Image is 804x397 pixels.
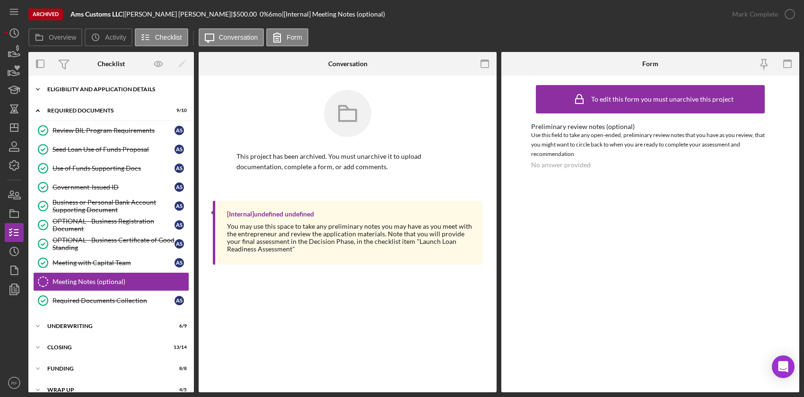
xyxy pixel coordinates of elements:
[175,182,184,192] div: A S
[328,60,367,68] div: Conversation
[287,34,302,41] label: Form
[52,164,175,172] div: Use of Funds Supporting Docs
[105,34,126,41] label: Activity
[266,28,308,46] button: Form
[52,297,175,304] div: Required Documents Collection
[70,10,124,18] div: |
[52,183,175,191] div: Government-Issued ID
[642,60,658,68] div: Form
[282,10,385,18] div: | [Internal] Meeting Notes (optional)
[260,10,269,18] div: 0 %
[33,291,189,310] a: Required Documents CollectionAS
[33,253,189,272] a: Meeting with Capital TeamAS
[28,9,63,20] div: Archived
[591,95,734,103] div: To edit this form you must unarchive this project
[227,210,314,218] div: [Internal] undefined undefined
[170,366,187,371] div: 8 / 8
[175,201,184,211] div: A S
[52,259,175,267] div: Meeting with Capital Team
[219,34,258,41] label: Conversation
[175,145,184,154] div: A S
[5,373,24,392] button: RF
[175,220,184,230] div: A S
[52,198,175,214] div: Business or Personal Bank Account Supporting Document
[236,151,459,173] p: This project has been archived. You must unarchive it to upload documentation, complete a form, o...
[170,323,187,329] div: 6 / 9
[155,34,182,41] label: Checklist
[28,28,82,46] button: Overview
[33,140,189,159] a: Seed Loan Use of Funds ProposalAS
[47,108,163,113] div: REQUIRED DOCUMENTS
[723,5,799,24] button: Mark Complete
[33,178,189,197] a: Government-Issued IDAS
[11,380,17,386] text: RF
[772,355,795,378] div: Open Intercom Messenger
[47,323,163,329] div: UNDERWRITING
[70,10,122,18] b: Ams Customs LLC
[175,164,184,173] div: A S
[175,296,184,305] div: A S
[33,272,189,291] a: Meeting Notes (optional)
[531,161,591,169] div: No answer provided
[33,234,189,253] a: OPTIONAL - Business Certificate of Good StandingAS
[47,345,163,350] div: closing
[49,34,76,41] label: Overview
[199,28,264,46] button: Conversation
[233,10,260,18] div: $500.00
[33,216,189,234] a: OPTIONAL - Business Registration DocumentAS
[175,239,184,249] div: A S
[33,159,189,178] a: Use of Funds Supporting DocsAS
[47,86,182,92] div: Eligibility and Application Details
[97,60,125,68] div: Checklist
[52,278,189,285] div: Meeting Notes (optional)
[33,121,189,140] a: Review BIL Program RequirementsAS
[227,223,473,253] div: You may use this space to take any preliminary notes you may have as you meet with the entreprene...
[52,127,175,134] div: Review BIL Program Requirements
[531,123,769,130] div: Preliminary review notes (optional)
[33,197,189,216] a: Business or Personal Bank Account Supporting DocumentAS
[85,28,132,46] button: Activity
[52,236,175,251] div: OPTIONAL - Business Certificate of Good Standing
[47,366,163,371] div: FUNDING
[135,28,188,46] button: Checklist
[170,387,187,393] div: 4 / 5
[531,130,769,159] div: Use this field to take any open-ended, preliminary review notes that you have as you review, that...
[124,10,233,18] div: [PERSON_NAME] [PERSON_NAME] |
[170,108,187,113] div: 9 / 10
[732,5,778,24] div: Mark Complete
[52,217,175,233] div: OPTIONAL - Business Registration Document
[170,345,187,350] div: 13 / 14
[47,387,163,393] div: WRAP UP
[175,126,184,135] div: A S
[269,10,282,18] div: 6 mo
[52,146,175,153] div: Seed Loan Use of Funds Proposal
[175,258,184,268] div: A S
